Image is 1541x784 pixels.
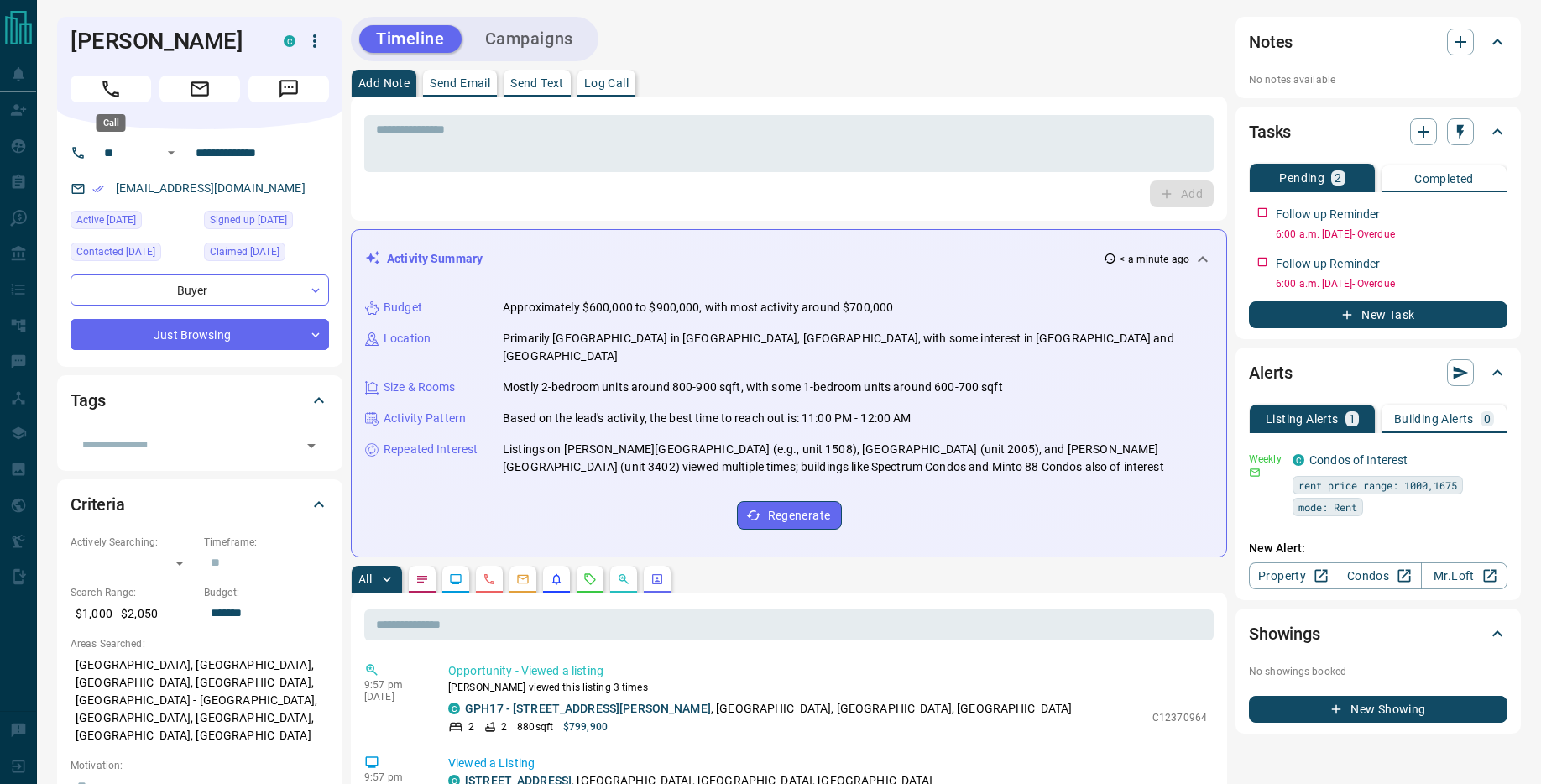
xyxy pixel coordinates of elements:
[1276,255,1380,273] p: Follow up Reminder
[159,76,240,102] span: Email
[1249,620,1320,647] h2: Showings
[617,572,630,586] svg: Opportunities
[1414,173,1474,185] p: Completed
[116,181,306,195] a: [EMAIL_ADDRESS][DOMAIN_NAME]
[517,719,553,734] p: 880 sqft
[71,243,196,266] div: Tue Sep 09 2025
[204,535,329,550] p: Timeframe:
[71,387,105,414] h2: Tags
[300,434,323,457] button: Open
[358,573,372,585] p: All
[1279,172,1324,184] p: Pending
[210,212,287,228] span: Signed up [DATE]
[584,77,629,89] p: Log Call
[1298,477,1457,494] span: rent price range: 1000,1675
[384,299,422,316] p: Budget
[1249,562,1335,589] a: Property
[71,651,329,750] p: [GEOGRAPHIC_DATA], [GEOGRAPHIC_DATA], [GEOGRAPHIC_DATA], [GEOGRAPHIC_DATA], [GEOGRAPHIC_DATA] - [...
[1249,112,1507,152] div: Tasks
[1249,452,1282,467] p: Weekly
[563,719,608,734] p: $799,900
[358,77,410,89] p: Add Note
[1120,252,1189,267] p: < a minute ago
[1249,664,1507,679] p: No showings booked
[71,636,329,651] p: Areas Searched:
[359,25,462,53] button: Timeline
[1335,172,1341,184] p: 2
[71,28,259,55] h1: [PERSON_NAME]
[448,703,460,714] div: condos.ca
[76,212,136,228] span: Active [DATE]
[71,535,196,550] p: Actively Searching:
[501,719,507,734] p: 2
[650,572,664,586] svg: Agent Actions
[503,330,1213,365] p: Primarily [GEOGRAPHIC_DATA] in [GEOGRAPHIC_DATA], [GEOGRAPHIC_DATA], with some interest in [GEOGR...
[1249,118,1291,145] h2: Tasks
[1276,227,1507,242] p: 6:00 a.m. [DATE] - Overdue
[468,25,590,53] button: Campaigns
[384,330,431,348] p: Location
[384,379,456,396] p: Size & Rooms
[71,758,329,773] p: Motivation:
[1152,710,1207,725] p: C12370964
[503,379,1003,396] p: Mostly 2-bedroom units around 800-900 sqft, with some 1-bedroom units around 600-700 sqft
[516,572,530,586] svg: Emails
[364,771,423,783] p: 9:57 pm
[510,77,564,89] p: Send Text
[71,76,151,102] span: Call
[503,441,1213,476] p: Listings on [PERSON_NAME][GEOGRAPHIC_DATA] (e.g., unit 1508), [GEOGRAPHIC_DATA] (unit 2005), and ...
[1249,696,1507,723] button: New Showing
[387,250,483,268] p: Activity Summary
[583,572,597,586] svg: Requests
[210,243,279,260] span: Claimed [DATE]
[1421,562,1507,589] a: Mr.Loft
[1266,413,1339,425] p: Listing Alerts
[204,243,329,266] div: Thu Jan 16 2025
[248,76,329,102] span: Message
[161,143,181,163] button: Open
[468,719,474,734] p: 2
[76,243,155,260] span: Contacted [DATE]
[550,572,563,586] svg: Listing Alerts
[448,755,1207,772] p: Viewed a Listing
[365,243,1213,274] div: Activity Summary< a minute ago
[1484,413,1491,425] p: 0
[1276,206,1380,223] p: Follow up Reminder
[415,572,429,586] svg: Notes
[71,585,196,600] p: Search Range:
[92,183,104,195] svg: Email Verified
[1249,72,1507,87] p: No notes available
[1249,301,1507,328] button: New Task
[1309,453,1408,467] a: Condos of Interest
[1249,467,1261,478] svg: Email
[364,691,423,703] p: [DATE]
[465,702,711,715] a: GPH17 - [STREET_ADDRESS][PERSON_NAME]
[1249,22,1507,62] div: Notes
[1249,359,1293,386] h2: Alerts
[71,600,196,628] p: $1,000 - $2,050
[449,572,462,586] svg: Lead Browsing Activity
[71,211,196,234] div: Sun Sep 14 2025
[97,114,126,132] div: Call
[384,441,478,458] p: Repeated Interest
[1249,614,1507,654] div: Showings
[465,700,1072,718] p: , [GEOGRAPHIC_DATA], [GEOGRAPHIC_DATA], [GEOGRAPHIC_DATA]
[384,410,466,427] p: Activity Pattern
[204,585,329,600] p: Budget:
[503,299,893,316] p: Approximately $600,000 to $900,000, with most activity around $700,000
[71,491,125,518] h2: Criteria
[1349,413,1356,425] p: 1
[430,77,490,89] p: Send Email
[1249,29,1293,55] h2: Notes
[71,274,329,306] div: Buyer
[1335,562,1421,589] a: Condos
[71,380,329,421] div: Tags
[1293,454,1304,466] div: condos.ca
[1249,353,1507,393] div: Alerts
[503,410,912,427] p: Based on the lead's activity, the best time to reach out is: 11:00 PM - 12:00 AM
[71,319,329,350] div: Just Browsing
[71,484,329,525] div: Criteria
[448,662,1207,680] p: Opportunity - Viewed a listing
[737,501,842,530] button: Regenerate
[448,680,1207,695] p: [PERSON_NAME] viewed this listing 3 times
